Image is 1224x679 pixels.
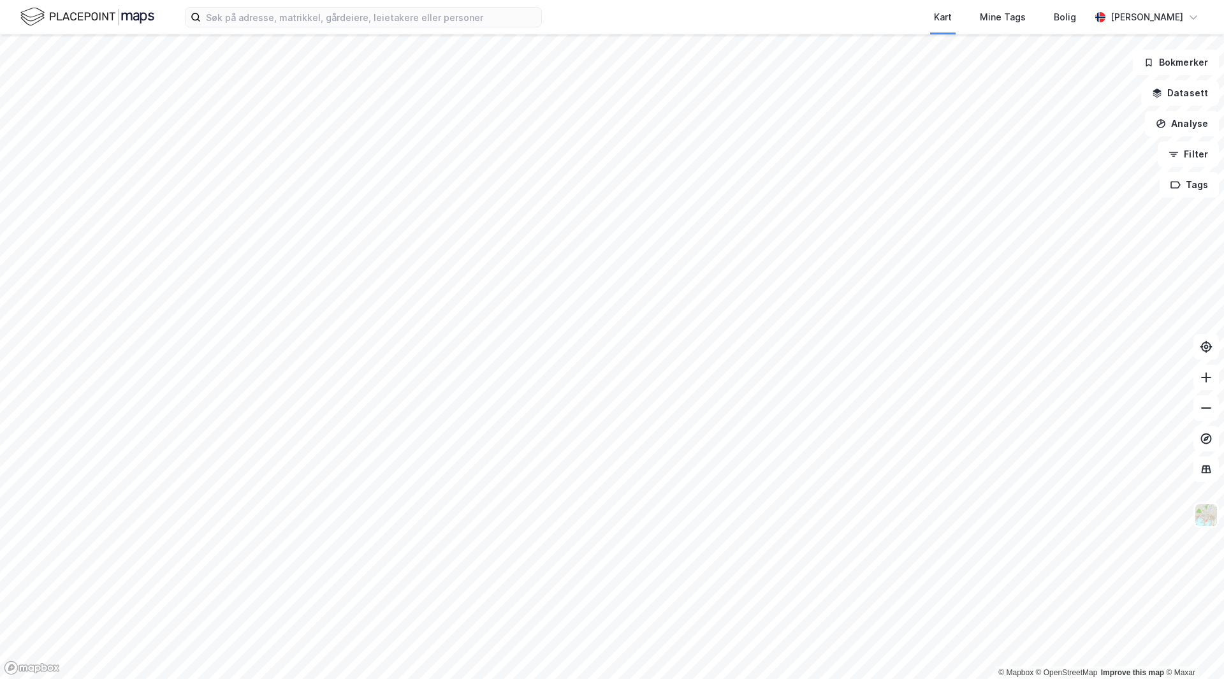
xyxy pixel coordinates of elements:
[1141,80,1219,106] button: Datasett
[201,8,541,27] input: Søk på adresse, matrikkel, gårdeiere, leietakere eller personer
[1036,668,1098,677] a: OpenStreetMap
[1160,618,1224,679] iframe: Chat Widget
[1158,142,1219,167] button: Filter
[1054,10,1076,25] div: Bolig
[934,10,952,25] div: Kart
[1194,503,1218,527] img: Z
[980,10,1026,25] div: Mine Tags
[1160,172,1219,198] button: Tags
[998,668,1033,677] a: Mapbox
[20,6,154,28] img: logo.f888ab2527a4732fd821a326f86c7f29.svg
[1101,668,1164,677] a: Improve this map
[1111,10,1183,25] div: [PERSON_NAME]
[1145,111,1219,136] button: Analyse
[4,661,60,675] a: Mapbox homepage
[1133,50,1219,75] button: Bokmerker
